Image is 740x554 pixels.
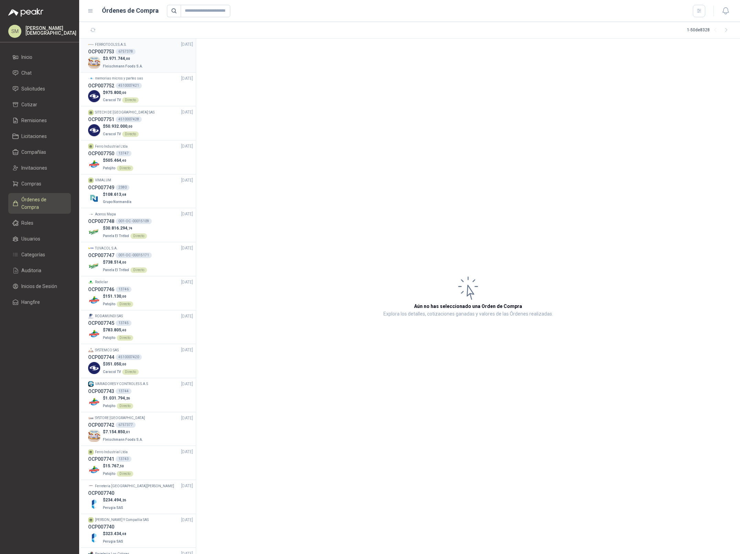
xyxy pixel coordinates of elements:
[88,415,193,443] a: Company LogoSYSTORE [GEOGRAPHIC_DATA][DATE] OCP0077426757377Company Logo$7.154.850,01Fleischmann ...
[181,347,193,353] span: [DATE]
[88,362,100,374] img: Company Logo
[88,498,100,510] img: Company Logo
[117,403,133,409] div: Directo
[95,449,128,455] p: Ferro Industrial Ltda
[103,191,133,198] p: $
[88,387,114,395] h3: OCP007743
[103,506,123,510] span: Perugia SAS
[121,159,126,162] span: ,40
[88,211,193,239] a: Company LogoAceros Mapa[DATE] OCP007748001-OC -00015109Company Logo$30.816.294,74Panela El Trébol...
[8,264,71,277] a: Auditoria
[88,192,100,204] img: Company Logo
[21,283,57,290] span: Inicios de Sesión
[8,8,43,17] img: Logo peakr
[127,226,133,230] span: ,74
[130,267,147,273] div: Directo
[121,295,126,298] span: ,00
[88,246,94,251] img: Company Logo
[102,6,159,15] h1: Órdenes de Compra
[88,347,193,375] a: Company LogoSYSTEMCO SAS[DATE] OCP0077444510007420Company Logo$351.050,00Caracol TVDirecto
[181,483,193,489] span: [DATE]
[117,471,133,477] div: Directo
[103,361,139,367] p: $
[181,75,193,82] span: [DATE]
[105,226,133,231] span: 30.816.294
[95,144,128,149] p: Ferro Industrial Ltda
[95,279,108,285] p: Rodiclar
[21,235,40,243] span: Usuarios
[116,219,152,224] div: 001-OC -00015109
[8,98,71,111] a: Cotizar
[88,42,94,47] img: Company Logo
[88,150,114,157] h3: OCP007750
[105,124,133,129] span: 50.932.000
[88,523,114,531] h3: OCP007740
[88,124,100,136] img: Company Logo
[116,422,136,428] div: 6757377
[105,158,126,163] span: 505.464
[88,56,100,68] img: Company Logo
[103,123,139,130] p: $
[21,298,40,306] span: Hangfire
[103,157,133,164] p: $
[181,109,193,116] span: [DATE]
[117,301,133,307] div: Directo
[181,177,193,184] span: [DATE]
[105,396,130,401] span: 1.031.794
[122,131,139,137] div: Directo
[88,279,193,307] a: Company LogoRodiclar[DATE] OCP00774613746Company Logo$151.130,00PatojitoDirecto
[8,232,71,245] a: Usuarios
[21,267,41,274] span: Auditoria
[88,48,114,55] h3: OCP007753
[88,415,94,421] img: Company Logo
[88,286,114,293] h3: OCP007746
[103,64,143,68] span: Fleischmann Foods S.A.
[88,328,100,340] img: Company Logo
[21,117,47,124] span: Remisiones
[95,212,116,217] p: Aceros Mapa
[105,260,126,265] span: 738.514
[21,251,45,258] span: Categorías
[121,498,126,502] span: ,26
[103,395,133,402] p: $
[8,296,71,309] a: Hangfire
[88,421,114,429] h3: OCP007742
[88,449,193,477] a: Ferro Industrial Ltda[DATE] OCP00774113743Company Logo$15.767,50PatojitoDirecto
[116,49,136,54] div: 6757378
[103,234,129,238] span: Panela El Trébol
[103,302,115,306] span: Patojito
[103,225,147,232] p: $
[116,388,131,394] div: 13744
[121,328,126,332] span: ,40
[121,91,126,95] span: ,00
[88,313,94,319] img: Company Logo
[95,517,149,523] p: [PERSON_NAME] Y Compañía SAS
[8,114,71,127] a: Remisiones
[181,41,193,48] span: [DATE]
[95,178,111,183] p: VIMALUM
[88,279,94,285] img: Company Logo
[103,132,121,136] span: Caracol TV
[105,90,126,95] span: 975.800
[103,463,133,469] p: $
[21,101,37,108] span: Cotizar
[21,180,41,188] span: Compras
[88,82,114,89] h3: OCP007752
[21,164,47,172] span: Invitaciones
[181,415,193,422] span: [DATE]
[21,148,46,156] span: Compañías
[88,226,100,238] img: Company Logo
[95,110,155,115] p: SITECH DE [GEOGRAPHIC_DATA] SAS
[121,532,126,536] span: ,48
[21,69,32,77] span: Chat
[103,429,144,435] p: $
[8,161,71,174] a: Invitaciones
[116,354,142,360] div: 4510007420
[88,381,94,387] img: Company Logo
[88,90,100,102] img: Company Logo
[383,310,553,318] p: Explora los detalles, cotizaciones ganadas y valores de las Órdenes realizadas.
[121,362,126,366] span: ,00
[125,430,130,434] span: ,01
[88,177,193,205] a: VIMALUM[DATE] OCP0077492380Company Logo$108.613,68Grupo Normandía
[105,56,130,61] span: 3.971.744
